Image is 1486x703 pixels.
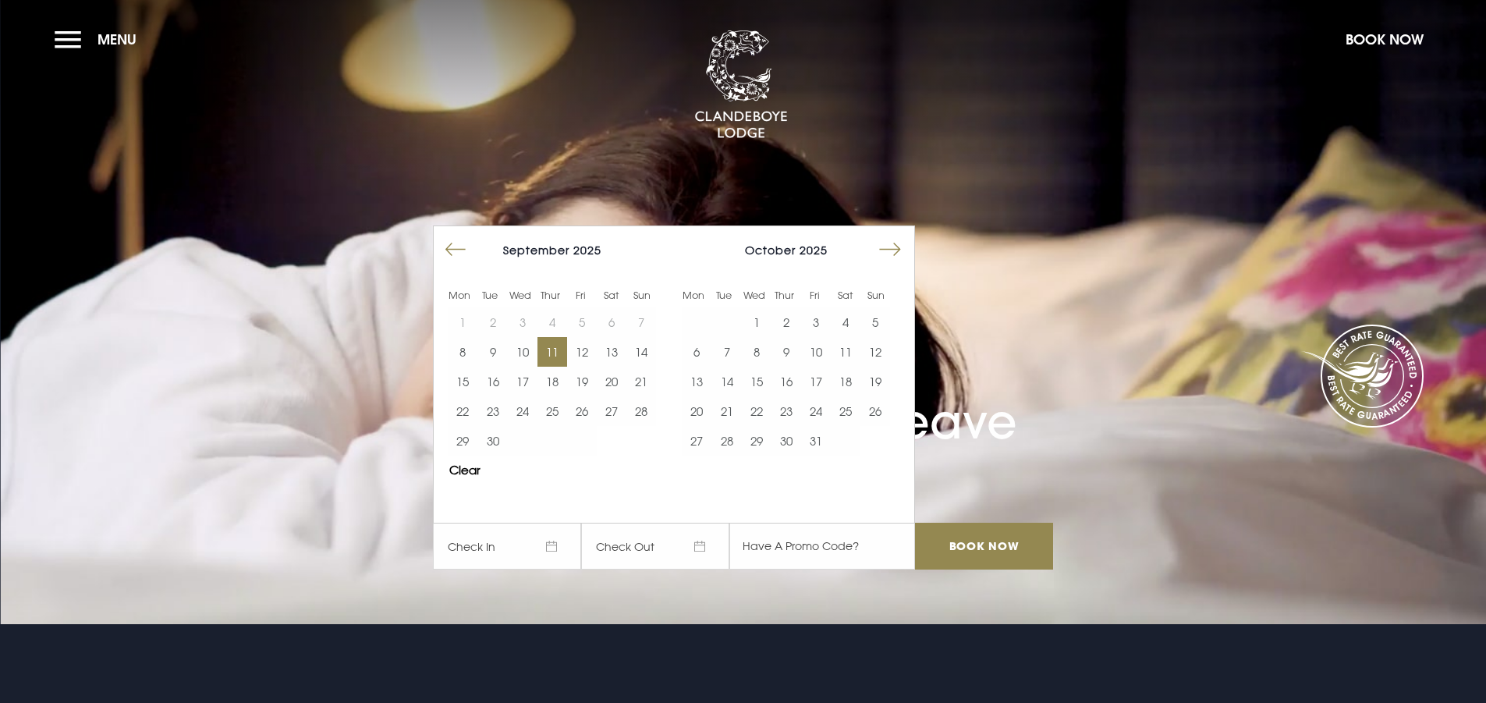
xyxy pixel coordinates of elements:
button: 11 [831,337,860,367]
td: Choose Friday, September 12, 2025 as your start date. [567,337,597,367]
button: 19 [860,367,890,396]
td: Choose Tuesday, September 30, 2025 as your start date. [477,426,507,456]
button: 9 [477,337,507,367]
button: 6 [682,337,711,367]
input: Book Now [915,523,1052,570]
button: 8 [742,337,771,367]
button: 23 [477,396,507,426]
button: 21 [626,367,656,396]
span: Check In [433,523,581,570]
button: 26 [860,396,890,426]
input: Have A Promo Code? [729,523,915,570]
button: Move backward to switch to the previous month. [441,235,470,265]
button: 14 [711,367,741,396]
td: Choose Monday, October 27, 2025 as your start date. [682,426,711,456]
td: Choose Saturday, September 13, 2025 as your start date. [597,337,626,367]
td: Choose Friday, October 3, 2025 as your start date. [801,307,831,337]
button: 19 [567,367,597,396]
td: Choose Saturday, October 25, 2025 as your start date. [831,396,860,426]
td: Choose Sunday, October 5, 2025 as your start date. [860,307,890,337]
td: Choose Thursday, October 23, 2025 as your start date. [771,396,801,426]
button: 24 [801,396,831,426]
td: Choose Thursday, October 2, 2025 as your start date. [771,307,801,337]
span: Menu [98,30,137,48]
td: Choose Wednesday, September 10, 2025 as your start date. [508,337,537,367]
button: Book Now [1338,23,1431,56]
button: 27 [597,396,626,426]
td: Choose Saturday, October 11, 2025 as your start date. [831,337,860,367]
button: 30 [771,426,801,456]
button: 7 [711,337,741,367]
button: 10 [801,337,831,367]
button: 13 [597,337,626,367]
td: Choose Saturday, September 27, 2025 as your start date. [597,396,626,426]
button: 10 [508,337,537,367]
td: Choose Friday, September 26, 2025 as your start date. [567,396,597,426]
button: 16 [477,367,507,396]
td: Choose Tuesday, October 7, 2025 as your start date. [711,337,741,367]
td: Choose Sunday, October 12, 2025 as your start date. [860,337,890,367]
td: Choose Wednesday, September 17, 2025 as your start date. [508,367,537,396]
button: 28 [711,426,741,456]
td: Choose Wednesday, October 8, 2025 as your start date. [742,337,771,367]
button: 27 [682,426,711,456]
td: Choose Wednesday, October 29, 2025 as your start date. [742,426,771,456]
td: Choose Thursday, September 25, 2025 as your start date. [537,396,567,426]
span: Check Out [581,523,729,570]
button: 1 [742,307,771,337]
td: Choose Monday, September 15, 2025 as your start date. [448,367,477,396]
button: 5 [860,307,890,337]
button: 29 [448,426,477,456]
button: 18 [831,367,860,396]
button: 15 [448,367,477,396]
td: Choose Wednesday, October 1, 2025 as your start date. [742,307,771,337]
td: Choose Sunday, October 19, 2025 as your start date. [860,367,890,396]
button: 20 [682,396,711,426]
td: Choose Sunday, September 28, 2025 as your start date. [626,396,656,426]
td: Choose Thursday, October 9, 2025 as your start date. [771,337,801,367]
td: Choose Sunday, September 21, 2025 as your start date. [626,367,656,396]
button: 8 [448,337,477,367]
button: Clear [449,464,481,476]
td: Choose Monday, September 29, 2025 as your start date. [448,426,477,456]
td: Choose Thursday, October 30, 2025 as your start date. [771,426,801,456]
button: 14 [626,337,656,367]
td: Choose Tuesday, October 21, 2025 as your start date. [711,396,741,426]
button: 29 [742,426,771,456]
button: 15 [742,367,771,396]
button: 20 [597,367,626,396]
td: Choose Monday, September 22, 2025 as your start date. [448,396,477,426]
button: Menu [55,23,144,56]
td: Choose Friday, October 10, 2025 as your start date. [801,337,831,367]
button: 11 [537,337,567,367]
button: 2 [771,307,801,337]
td: Choose Monday, October 20, 2025 as your start date. [682,396,711,426]
td: Choose Monday, September 8, 2025 as your start date. [448,337,477,367]
button: 17 [801,367,831,396]
button: 31 [801,426,831,456]
td: Choose Tuesday, October 28, 2025 as your start date. [711,426,741,456]
td: Choose Thursday, September 11, 2025 as your start date. [537,337,567,367]
td: Choose Saturday, October 18, 2025 as your start date. [831,367,860,396]
button: 17 [508,367,537,396]
td: Choose Tuesday, September 16, 2025 as your start date. [477,367,507,396]
button: 16 [771,367,801,396]
button: 22 [448,396,477,426]
td: Choose Friday, October 31, 2025 as your start date. [801,426,831,456]
td: Choose Wednesday, October 15, 2025 as your start date. [742,367,771,396]
td: Choose Tuesday, October 14, 2025 as your start date. [711,367,741,396]
span: 2025 [800,243,828,257]
td: Choose Sunday, October 26, 2025 as your start date. [860,396,890,426]
td: Choose Tuesday, September 9, 2025 as your start date. [477,337,507,367]
button: 4 [831,307,860,337]
button: 13 [682,367,711,396]
button: 9 [771,337,801,367]
button: 30 [477,426,507,456]
span: September [503,243,569,257]
button: 18 [537,367,567,396]
td: Choose Wednesday, September 24, 2025 as your start date. [508,396,537,426]
button: 3 [801,307,831,337]
button: 26 [567,396,597,426]
td: Choose Tuesday, September 23, 2025 as your start date. [477,396,507,426]
td: Choose Thursday, September 18, 2025 as your start date. [537,367,567,396]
